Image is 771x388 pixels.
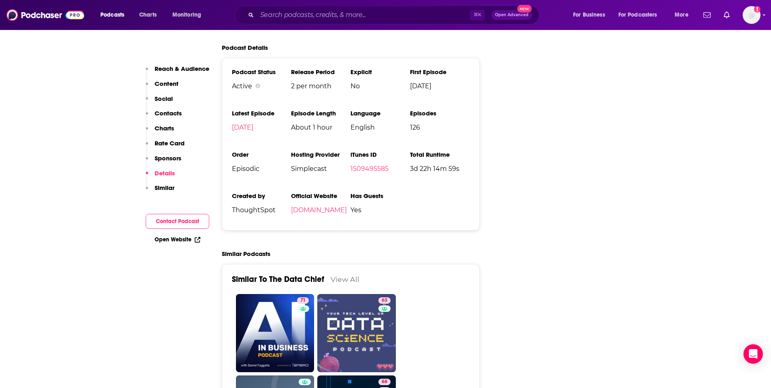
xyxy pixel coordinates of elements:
span: English [350,124,410,131]
h3: Total Runtime [410,151,469,158]
a: 71 [297,297,309,304]
a: 68 [378,379,391,385]
p: Contacts [155,109,182,117]
a: 63 [378,297,391,304]
button: Contact Podcast [146,214,209,229]
p: Reach & Audience [155,65,209,72]
span: Open Advanced [495,13,529,17]
a: Show notifications dropdown [720,8,733,22]
span: Yes [350,206,410,214]
input: Search podcasts, credits, & more... [257,9,470,21]
h3: Has Guests [350,192,410,200]
span: More [675,9,688,21]
span: New [517,5,532,13]
h3: Created by [232,192,291,200]
span: ⌘ K [470,10,485,20]
h3: Official Website [291,192,350,200]
button: open menu [167,9,212,21]
span: 3d 22h 14m 59s [410,165,469,173]
span: 68 [382,378,387,386]
h3: Order [232,151,291,158]
button: Content [146,80,178,95]
h3: Hosting Provider [291,151,350,158]
h2: Similar Podcasts [222,250,270,258]
button: Show profile menu [743,6,760,24]
button: Reach & Audience [146,65,209,80]
button: open menu [95,9,135,21]
a: Open Website [155,236,200,243]
button: open menu [567,9,615,21]
a: [DATE] [232,124,253,131]
h3: iTunes ID [350,151,410,158]
button: Social [146,95,173,110]
span: Episodic [232,165,291,173]
a: [DOMAIN_NAME] [291,206,347,214]
h3: Latest Episode [232,109,291,117]
h3: Episodes [410,109,469,117]
p: Similar [155,184,174,192]
button: Charts [146,124,174,139]
p: Social [155,95,173,102]
a: Charts [134,9,161,21]
span: ThoughtSpot [232,206,291,214]
span: 71 [300,296,306,305]
button: Rate Card [146,139,185,154]
span: 126 [410,124,469,131]
h3: Explicit [350,68,410,76]
span: Logged in as ellerylsmith123 [743,6,760,24]
span: Simplecast [291,165,350,173]
a: 63 [317,294,396,373]
p: Rate Card [155,139,185,147]
span: No [350,82,410,90]
span: Monitoring [172,9,201,21]
img: User Profile [743,6,760,24]
button: Similar [146,184,174,199]
button: Contacts [146,109,182,124]
button: open menu [613,9,669,21]
h3: Episode Length [291,109,350,117]
span: For Business [573,9,605,21]
p: Charts [155,124,174,132]
div: Search podcasts, credits, & more... [242,6,547,24]
span: About 1 hour [291,124,350,131]
div: Open Intercom Messenger [743,344,763,364]
a: Show notifications dropdown [700,8,714,22]
button: Open AdvancedNew [491,10,532,20]
span: For Podcasters [618,9,657,21]
button: Details [146,169,175,184]
h3: Language [350,109,410,117]
h2: Podcast Details [222,44,268,51]
a: 71 [236,294,314,373]
span: Charts [139,9,157,21]
span: 2 per month [291,82,350,90]
h3: First Episode [410,68,469,76]
span: Podcasts [100,9,124,21]
img: Podchaser - Follow, Share and Rate Podcasts [6,7,84,23]
a: 1509495585 [350,165,389,173]
h3: Podcast Status [232,68,291,76]
p: Details [155,169,175,177]
button: Sponsors [146,154,181,169]
a: Similar To The Data Chief [232,274,324,284]
span: [DATE] [410,82,469,90]
div: Active [232,82,291,90]
svg: Add a profile image [754,6,760,13]
p: Content [155,80,178,87]
button: open menu [669,9,699,21]
a: View All [331,275,359,284]
span: 63 [382,296,387,305]
h3: Release Period [291,68,350,76]
p: Sponsors [155,154,181,162]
